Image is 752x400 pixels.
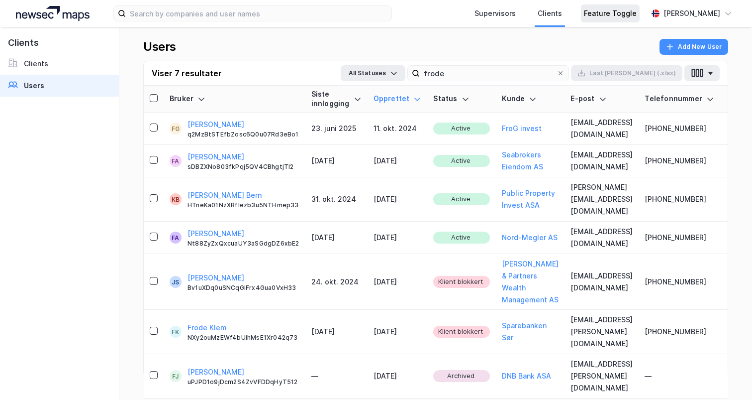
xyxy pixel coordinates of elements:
[368,222,428,254] td: [DATE]
[172,232,179,244] div: FA
[538,7,562,19] div: Clients
[564,354,639,399] td: [EMAIL_ADDRESS][PERSON_NAME][DOMAIN_NAME]
[188,119,244,131] button: [PERSON_NAME]
[188,334,299,342] div: NXy2ouMzEWf4bUihMsE1Xr042q73
[368,310,428,354] td: [DATE]
[188,366,244,378] button: [PERSON_NAME]
[172,370,179,382] div: FJ
[564,222,639,254] td: [EMAIL_ADDRESS][DOMAIN_NAME]
[368,145,428,177] td: [DATE]
[172,123,180,134] div: FG
[564,254,639,310] td: [EMAIL_ADDRESS][DOMAIN_NAME]
[645,193,714,205] div: [PHONE_NUMBER]
[502,232,558,244] button: Nord-Megler AS
[341,65,405,81] button: All Statuses
[368,113,428,145] td: 11. okt. 2024
[305,222,368,254] td: [DATE]
[502,258,559,306] button: [PERSON_NAME] & Partners Wealth Management AS
[502,123,542,134] button: FroG invest
[645,232,714,244] div: [PHONE_NUMBER]
[305,177,368,222] td: 31. okt. 2024
[188,272,244,284] button: [PERSON_NAME]
[564,310,639,354] td: [EMAIL_ADDRESS][PERSON_NAME][DOMAIN_NAME]
[172,276,179,288] div: JS
[368,254,428,310] td: [DATE]
[311,90,362,108] div: Siste innlogging
[305,354,368,399] td: —
[24,80,44,92] div: Users
[305,113,368,145] td: 23. juni 2025
[502,370,551,382] button: DNB Bank ASA
[305,145,368,177] td: [DATE]
[564,113,639,145] td: [EMAIL_ADDRESS][DOMAIN_NAME]
[188,228,244,240] button: [PERSON_NAME]
[188,322,227,334] button: Frode Klem
[143,39,176,55] div: Users
[420,66,557,81] input: Search user by name, email or client
[188,240,299,248] div: Nt88ZyZxQxcuaUY3aSGdgDZ6xbE2
[152,67,222,79] div: Viser 7 resultater
[659,39,728,55] button: Add New User
[584,7,637,19] div: Feature Toggle
[663,7,720,19] div: [PERSON_NAME]
[702,352,752,400] div: Kontrollprogram for chat
[502,94,559,104] div: Kunde
[172,193,180,205] div: KB
[564,145,639,177] td: [EMAIL_ADDRESS][DOMAIN_NAME]
[564,177,639,222] td: [PERSON_NAME][EMAIL_ADDRESS][DOMAIN_NAME]
[188,163,299,171] div: sDBZXNo803fkPqj5QV4CBhgtjTl2
[502,187,559,211] button: Public Property Invest ASA
[433,94,490,104] div: Status
[188,189,262,201] button: [PERSON_NAME] Bern
[368,177,428,222] td: [DATE]
[16,6,90,21] img: logo.a4113a55bc3d86da70a041830d287a7e.svg
[639,354,720,399] td: —
[188,131,299,138] div: q2MzBtSTEfbZosc6Q0u07Rd3eBo1
[170,94,299,104] div: Bruker
[502,320,559,344] button: Sparebanken Sør
[368,354,428,399] td: [DATE]
[305,310,368,354] td: [DATE]
[172,326,179,338] div: FK
[645,276,714,288] div: [PHONE_NUMBER]
[570,94,633,104] div: E-post
[645,326,714,338] div: [PHONE_NUMBER]
[188,151,244,163] button: [PERSON_NAME]
[172,155,179,167] div: FA
[188,378,299,386] div: uPJPD1o9jDcm2S4ZvVFDDqHyT512
[702,352,752,400] iframe: Chat Widget
[24,58,48,70] div: Clients
[645,123,714,134] div: [PHONE_NUMBER]
[502,149,559,173] button: Seabrokers Eiendom AS
[374,94,422,104] div: Opprettet
[188,284,299,292] div: Bv1uXDq0uSNCqGiFrx4Gua0VxH33
[474,7,516,19] div: Supervisors
[126,6,391,21] input: Search by companies and user names
[188,201,299,209] div: HTneKa01NzXBflezb3u5NTHmep33
[645,94,714,104] div: Telefonnummer
[305,254,368,310] td: 24. okt. 2024
[645,155,714,167] div: [PHONE_NUMBER]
